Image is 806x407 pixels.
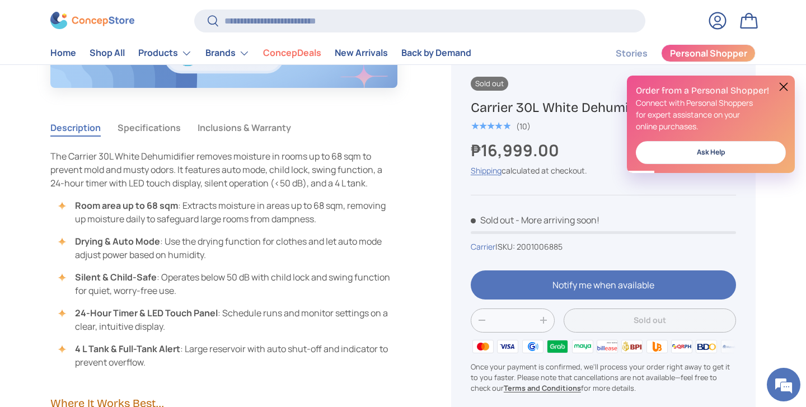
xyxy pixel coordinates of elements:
[471,77,508,91] span: Sold out
[62,270,397,297] li: : Operates below 50 dB with child lock and swing function for quiet, worry-free use.
[471,166,502,176] a: Shipping
[516,122,531,130] div: (10)
[595,338,620,355] img: billease
[75,343,180,355] strong: 4 L Tank & Full-Tank Alert
[521,338,545,355] img: gcash
[471,338,495,355] img: master
[90,43,125,64] a: Shop All
[50,12,134,30] img: ConcepStore
[504,383,581,393] a: Terms and Conditions
[471,121,510,132] div: 5.0 out of 5.0 stars
[62,199,397,226] li: : Extracts moisture in areas up to 68 sqm, removing up moisture daily to safeguard large rooms fr...
[620,338,644,355] img: bpi
[471,139,562,161] strong: ₱16,999.00
[616,43,648,64] a: Stories
[471,214,514,226] span: Sold out
[75,199,178,212] strong: Room area up to 68 sqm
[75,235,160,247] strong: Drying & Auto Mode
[564,308,736,333] button: Sold out
[498,241,515,252] span: SKU:
[401,43,471,64] a: Back by Demand
[545,338,570,355] img: grabpay
[471,241,495,252] a: Carrier
[636,97,786,132] p: Connect with Personal Shoppers for expert assistance on your online purchases.
[517,241,563,252] span: 2001006885
[65,128,154,241] span: We're online!
[636,85,786,97] h2: Order from a Personal Shopper!
[670,49,747,58] span: Personal Shopper
[198,115,291,141] button: Inclusions & Warranty
[199,42,256,64] summary: Brands
[62,235,397,261] li: : Use the drying function for clothes and let auto mode adjust power based on humidity.
[589,42,756,64] nav: Secondary
[719,338,744,355] img: metrobank
[644,338,669,355] img: ubp
[570,338,594,355] img: maya
[58,63,188,77] div: Chat with us now
[50,115,101,141] button: Description
[75,307,218,319] strong: 24-Hour Timer & LED Touch Panel
[184,6,210,32] div: Minimize live chat window
[263,43,321,64] a: ConcepDeals
[50,150,382,189] span: The Carrier 30L White Dehumidifier removes moisture in rooms up to 68 sqm to prevent mold and mus...
[636,141,786,164] a: Ask Help
[516,214,599,226] p: - More arriving soon!
[471,119,531,132] a: 5.0 out of 5.0 stars (10)
[50,43,76,64] a: Home
[471,362,736,394] p: Once your payment is confirmed, we'll process your order right away to get it to you faster. Plea...
[694,338,719,355] img: bdo
[661,44,756,62] a: Personal Shopper
[118,115,181,141] button: Specifications
[495,241,563,252] span: |
[50,42,471,64] nav: Primary
[335,43,388,64] a: New Arrivals
[669,338,694,355] img: qrph
[6,280,213,320] textarea: Type your message and hit 'Enter'
[471,99,736,116] h1: Carrier 30L White Dehumidifier
[62,342,397,369] li: : Large reservoir with auto shut-off and indicator to prevent overflow.
[495,338,520,355] img: visa
[471,165,736,177] div: calculated at checkout.
[75,271,157,283] strong: Silent & Child-Safe
[132,42,199,64] summary: Products
[62,306,397,333] li: : Schedule runs and monitor settings on a clear, intuitive display.
[471,121,510,132] span: ★★★★★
